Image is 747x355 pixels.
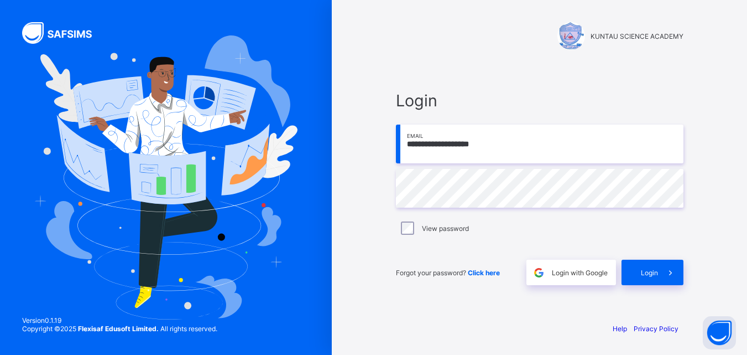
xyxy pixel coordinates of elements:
[78,325,159,333] strong: Flexisaf Edusoft Limited.
[22,325,217,333] span: Copyright © 2025 All rights reserved.
[468,269,500,277] a: Click here
[641,269,658,277] span: Login
[396,269,500,277] span: Forgot your password?
[22,316,217,325] span: Version 0.1.19
[22,22,105,44] img: SAFSIMS Logo
[422,224,469,233] label: View password
[634,325,678,333] a: Privacy Policy
[703,316,736,349] button: Open asap
[591,32,683,40] span: KUNTAU SCIENCE ACADEMY
[532,266,545,279] img: google.396cfc9801f0270233282035f929180a.svg
[613,325,627,333] a: Help
[34,35,297,319] img: Hero Image
[396,91,683,110] span: Login
[552,269,608,277] span: Login with Google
